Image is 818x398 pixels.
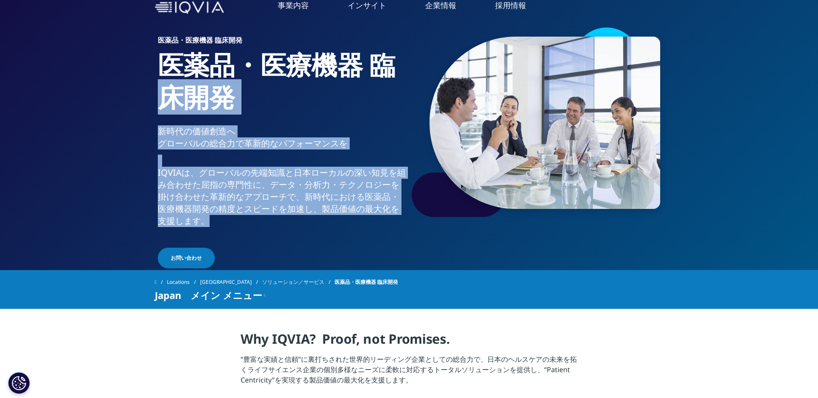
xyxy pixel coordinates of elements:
[241,330,577,354] h4: Why IQVIA? Proof, not Promises.
[335,274,398,290] span: 医薬品・医療機器 臨床開発
[171,254,202,262] span: お問い合わせ
[8,372,30,394] button: Cookie 設定
[200,274,262,290] a: [GEOGRAPHIC_DATA]
[158,248,215,268] a: お問い合わせ
[167,274,200,290] a: Locations
[241,354,577,390] p: “豊富な実績と信頼”に裏打ちされた世界的リーディング企業としての総合力で、日本のヘルスケアの未来を拓くライフサイエンス企業の個別多様なニーズに柔軟に対応するトータルソリューションを提供し、“Pa...
[158,125,406,155] p: 新時代の価値創造へ グローバルの総合力で革新的なパフォーマンスを
[262,274,335,290] a: ソリューション／サービス
[429,37,660,209] img: 034_doctors-in-casual-meeting.jpg
[155,290,262,300] span: Japan メイン メニュー
[158,167,406,232] p: IQVIAは、グローバルの先端知⁠識と日本ローカルの深い知⁠見を組み合わせた屈指の専門性に、データ・分析力・テクノロジーを掛け合わせた革新的なアプローチで、新時代における医薬品・医療機器開発の精...
[158,37,406,49] h6: 医薬品・医療機器 臨床開発
[158,49,406,125] h1: 医薬品・医療機器 臨床開発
